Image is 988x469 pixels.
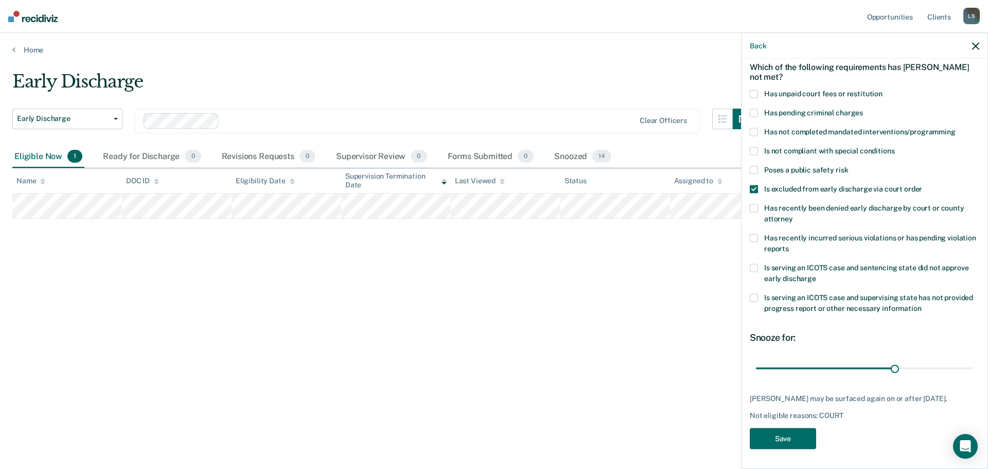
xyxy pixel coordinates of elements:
[764,293,973,312] span: Is serving an ICOTS case and supervising state has not provided progress report or other necessar...
[750,54,979,90] div: Which of the following requirements has [PERSON_NAME] not met?
[345,172,447,189] div: Supervision Termination Date
[764,233,976,252] span: Has recently incurred serious violations or has pending violation reports
[8,11,58,22] img: Recidiviz
[764,184,922,193] span: Is excluded from early discharge via court order
[764,89,883,97] span: Has unpaid court fees or restitution
[764,146,894,154] span: Is not compliant with special conditions
[126,177,159,185] div: DOC ID
[12,45,976,55] a: Home
[674,177,722,185] div: Assigned to
[564,177,587,185] div: Status
[953,434,978,459] div: Open Intercom Messenger
[764,263,968,282] span: Is serving an ICOTS case and sentencing state did not approve early discharge
[592,150,611,163] span: 14
[411,150,427,163] span: 0
[101,146,203,168] div: Ready for Discharge
[185,150,201,163] span: 0
[963,8,980,24] div: L S
[750,41,766,50] button: Back
[764,127,956,135] span: Has not completed mandated interventions/programming
[764,203,964,222] span: Has recently been denied early discharge by court or county attorney
[552,146,613,168] div: Snoozed
[220,146,317,168] div: Revisions Requests
[518,150,534,163] span: 0
[750,428,816,449] button: Save
[750,394,979,403] div: [PERSON_NAME] may be surfaced again on or after [DATE].
[334,146,429,168] div: Supervisor Review
[455,177,505,185] div: Last Viewed
[12,71,753,100] div: Early Discharge
[750,332,979,343] div: Snooze for:
[446,146,536,168] div: Forms Submitted
[750,411,979,420] div: Not eligible reasons: COURT
[67,150,82,163] span: 1
[17,114,110,123] span: Early Discharge
[764,165,848,173] span: Poses a public safety risk
[640,116,687,125] div: Clear officers
[299,150,315,163] span: 0
[764,108,863,116] span: Has pending criminal charges
[12,146,84,168] div: Eligible Now
[16,177,45,185] div: Name
[236,177,295,185] div: Eligibility Date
